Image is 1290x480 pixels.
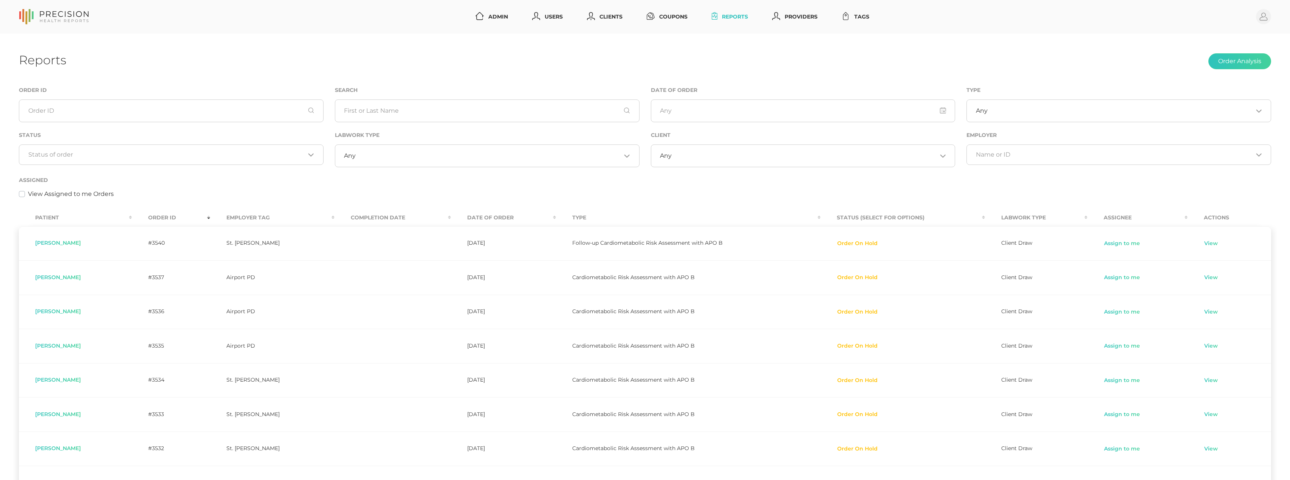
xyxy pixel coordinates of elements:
[837,342,878,350] button: Order On Hold
[210,295,334,329] td: Airport PD
[837,274,878,281] button: Order On Hold
[132,226,210,261] td: #3540
[1001,376,1032,383] span: Client Draw
[210,363,334,398] td: St. [PERSON_NAME]
[572,342,695,349] span: Cardiometabolic Risk Assessment with APO B
[966,144,1271,165] div: Search for option
[210,209,334,226] th: Employer Tag : activate to sort column ascending
[1208,53,1271,69] button: Order Analysis
[132,295,210,329] td: #3536
[572,411,695,418] span: Cardiometabolic Risk Assessment with APO B
[572,239,723,246] span: Follow-up Cardiometabolic Risk Assessment with APO B
[837,240,878,247] button: Order On Hold
[35,445,81,452] span: [PERSON_NAME]
[35,308,81,315] span: [PERSON_NAME]
[1001,445,1032,452] span: Client Draw
[335,144,640,167] div: Search for option
[35,376,81,383] span: [PERSON_NAME]
[335,132,379,138] label: Labwork Type
[35,274,81,281] span: [PERSON_NAME]
[210,226,334,261] td: St. [PERSON_NAME]
[1001,274,1032,281] span: Client Draw
[19,132,41,138] label: Status
[451,295,556,329] td: [DATE]
[451,397,556,432] td: [DATE]
[529,10,566,24] a: Users
[644,10,691,24] a: Coupons
[966,99,1271,122] div: Search for option
[988,107,1253,115] input: Search for option
[976,151,1253,158] input: Search for option
[966,132,997,138] label: Employer
[1204,377,1218,384] a: View
[985,209,1087,226] th: Labwork Type : activate to sort column ascending
[451,226,556,261] td: [DATE]
[132,260,210,295] td: #3537
[35,342,81,349] span: [PERSON_NAME]
[210,397,334,432] td: St. [PERSON_NAME]
[19,99,324,122] input: Order ID
[335,209,451,226] th: Completion Date : activate to sort column ascending
[572,308,695,315] span: Cardiometabolic Risk Assessment with APO B
[1001,342,1032,349] span: Client Draw
[821,209,985,226] th: Status (Select for Options) : activate to sort column ascending
[839,10,872,24] a: Tags
[1204,445,1218,453] a: View
[132,329,210,363] td: #3535
[132,432,210,466] td: #3532
[451,260,556,295] td: [DATE]
[1087,209,1188,226] th: Assignee : activate to sort column ascending
[451,432,556,466] td: [DATE]
[451,329,556,363] td: [DATE]
[837,308,878,316] button: Order On Hold
[35,239,81,246] span: [PERSON_NAME]
[210,329,334,363] td: Airport PD
[572,445,695,452] span: Cardiometabolic Risk Assessment with APO B
[1204,411,1218,418] a: View
[584,10,626,24] a: Clients
[1188,209,1271,226] th: Actions
[651,99,955,122] input: Any
[1204,342,1218,350] a: View
[837,411,878,418] button: Order On Hold
[335,99,640,122] input: First or Last Name
[132,363,210,398] td: #3534
[132,397,210,432] td: #3533
[1001,308,1032,315] span: Client Draw
[472,10,511,24] a: Admin
[132,209,210,226] th: Order ID : activate to sort column ascending
[1104,342,1140,350] a: Assign to me
[672,152,937,160] input: Search for option
[451,209,556,226] th: Date Of Order : activate to sort column ascending
[572,274,695,281] span: Cardiometabolic Risk Assessment with APO B
[1001,239,1032,246] span: Client Draw
[28,151,305,158] input: Search for option
[344,152,356,160] span: Any
[19,144,324,165] div: Search for option
[1204,274,1218,281] a: View
[35,411,81,418] span: [PERSON_NAME]
[1104,377,1140,384] a: Assign to me
[1104,308,1140,316] a: Assign to me
[1001,411,1032,418] span: Client Draw
[335,87,358,93] label: Search
[769,10,821,24] a: Providers
[651,87,697,93] label: Date of Order
[572,376,695,383] span: Cardiometabolic Risk Assessment with APO B
[837,445,878,453] button: Order On Hold
[976,107,988,115] span: Any
[1104,411,1140,418] a: Assign to me
[660,152,672,160] span: Any
[709,10,751,24] a: Reports
[210,260,334,295] td: Airport PD
[210,432,334,466] td: St. [PERSON_NAME]
[19,177,48,183] label: Assigned
[1104,274,1140,281] a: Assign to me
[19,209,132,226] th: Patient : activate to sort column ascending
[356,152,621,160] input: Search for option
[651,144,955,167] div: Search for option
[1204,308,1218,316] a: View
[19,87,47,93] label: Order ID
[651,132,671,138] label: Client
[1104,240,1140,247] a: Assign to me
